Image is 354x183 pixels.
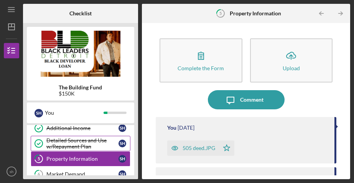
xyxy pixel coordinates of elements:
text: sh [10,170,13,174]
button: Comment [208,90,285,109]
div: You [45,106,104,119]
b: Property Information [230,10,282,16]
div: s h [119,140,126,147]
b: Checklist [69,10,92,16]
a: 6Market Demandsh [31,167,130,182]
tspan: 5 [219,11,222,16]
div: You [167,125,176,131]
a: 5Property Informationsh [31,151,130,167]
time: 2025-08-08 16:09 [245,175,262,181]
div: Detailed Sources and Use w/Repayment Plan [46,137,119,150]
button: Complete the Form [160,38,242,82]
time: 2025-08-08 16:10 [178,125,194,131]
div: You Submitted the Custom Form [167,175,244,181]
div: Complete the Form [178,65,224,71]
b: The Building Fund [59,84,102,91]
button: 505 deed.JPG [167,140,234,156]
div: s h [119,124,126,132]
div: s h [35,109,43,117]
div: Comment [240,90,263,109]
a: Additional Incomesh [31,120,130,136]
tspan: 6 [38,172,40,177]
div: s h [119,170,126,178]
div: 505 deed.JPG [183,145,215,151]
tspan: 5 [38,157,40,162]
div: Property Information [46,156,119,162]
div: $150K [59,91,102,97]
div: s h [119,155,126,163]
div: Market Demand [46,171,119,177]
img: Product logo [27,31,134,77]
button: Upload [250,38,333,82]
div: Upload [283,65,300,71]
div: Additional Income [46,125,119,131]
button: sh [4,164,19,179]
a: Detailed Sources and Use w/Repayment Plansh [31,136,130,151]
